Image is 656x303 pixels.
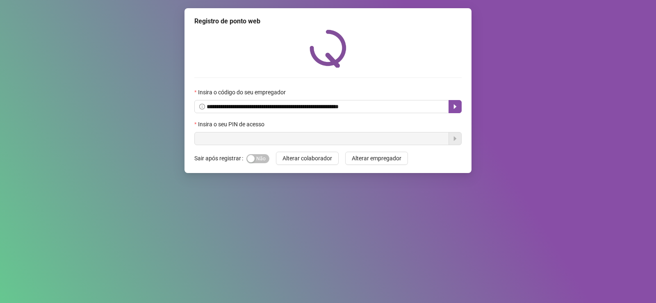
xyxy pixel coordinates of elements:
span: caret-right [452,103,458,110]
button: Alterar colaborador [276,152,339,165]
span: info-circle [199,104,205,109]
span: Alterar colaborador [282,154,332,163]
button: Alterar empregador [345,152,408,165]
span: Alterar empregador [352,154,401,163]
label: Sair após registrar [194,152,246,165]
img: QRPoint [310,30,346,68]
div: Registro de ponto web [194,16,462,26]
label: Insira o código do seu empregador [194,88,291,97]
label: Insira o seu PIN de acesso [194,120,270,129]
